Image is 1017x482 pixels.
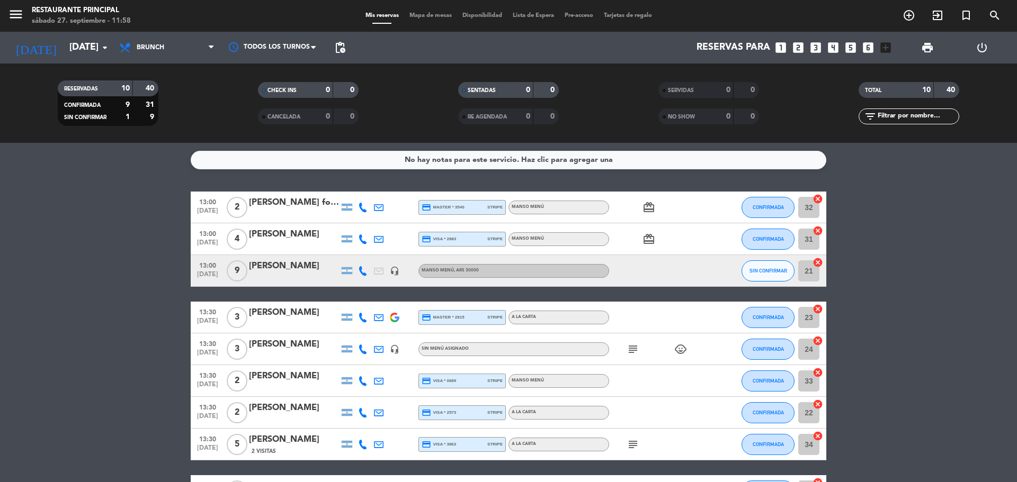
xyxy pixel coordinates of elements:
[559,13,599,19] span: Pre-acceso
[668,88,694,93] span: SERVIDAS
[227,197,247,218] span: 2
[753,204,784,210] span: CONFIRMADA
[422,440,431,449] i: credit_card
[457,13,507,19] span: Disponibilidad
[726,86,730,94] strong: 0
[422,313,465,322] span: master * 2815
[865,88,881,93] span: TOTAL
[813,304,823,314] i: cancel
[194,271,221,283] span: [DATE]
[742,434,795,455] button: CONFIRMADA
[32,5,131,16] div: Restaurante Principal
[813,194,823,204] i: cancel
[422,408,456,417] span: visa * 2573
[960,9,973,22] i: turned_in_not
[468,114,507,120] span: RE AGENDADA
[64,86,98,92] span: RESERVADAS
[390,313,399,322] img: google-logo.png
[137,44,164,51] span: Brunch
[194,239,221,251] span: [DATE]
[150,113,156,121] strong: 9
[194,432,221,444] span: 13:30
[879,41,893,54] i: add_box
[249,228,339,241] div: [PERSON_NAME]
[512,378,544,383] span: MANSO MENÚ
[742,402,795,423] button: CONFIRMADA
[326,113,330,120] strong: 0
[334,41,346,54] span: pending_actions
[194,337,221,349] span: 13:30
[64,115,106,120] span: SIN CONFIRMAR
[194,444,221,457] span: [DATE]
[422,440,456,449] span: visa * 3863
[753,410,784,415] span: CONFIRMADA
[774,41,788,54] i: looks_one
[487,235,503,242] span: stripe
[252,447,276,456] span: 2 Visitas
[922,86,931,94] strong: 10
[742,307,795,328] button: CONFIRMADA
[404,13,457,19] span: Mapa de mesas
[487,441,503,448] span: stripe
[753,236,784,242] span: CONFIRMADA
[947,86,957,94] strong: 40
[422,234,456,244] span: visa * 2883
[326,86,330,94] strong: 0
[487,314,503,321] span: stripe
[227,402,247,423] span: 2
[921,41,934,54] span: print
[627,343,639,356] i: subject
[194,305,221,317] span: 13:30
[194,317,221,330] span: [DATE]
[249,306,339,320] div: [PERSON_NAME]
[227,370,247,392] span: 2
[512,410,536,414] span: A LA CARTA
[931,9,944,22] i: exit_to_app
[751,113,757,120] strong: 0
[146,101,156,108] strong: 31
[526,113,530,120] strong: 0
[249,369,339,383] div: [PERSON_NAME]
[791,41,805,54] i: looks_two
[227,339,247,360] span: 3
[267,114,300,120] span: CANCELADA
[454,268,479,272] span: , ARS 30000
[742,197,795,218] button: CONFIRMADA
[422,347,469,351] span: Sin menú asignado
[8,6,24,22] i: menu
[674,343,687,356] i: child_care
[227,229,247,250] span: 4
[126,101,130,108] strong: 9
[422,234,431,244] i: credit_card
[405,154,613,166] div: No hay notas para este servicio. Haz clic para agregar una
[422,376,431,386] i: credit_card
[643,201,655,214] i: card_giftcard
[249,401,339,415] div: [PERSON_NAME]
[468,88,496,93] span: SENTADAS
[194,413,221,425] span: [DATE]
[267,88,297,93] span: CHECK INS
[487,377,503,384] span: stripe
[742,229,795,250] button: CONFIRMADA
[487,409,503,416] span: stripe
[903,9,915,22] i: add_circle_outline
[121,85,130,92] strong: 10
[512,205,544,209] span: MANSO MENÚ
[526,86,530,94] strong: 0
[668,114,695,120] span: NO SHOW
[249,338,339,351] div: [PERSON_NAME]
[249,433,339,447] div: [PERSON_NAME]
[753,378,784,384] span: CONFIRMADA
[194,401,221,413] span: 13:30
[826,41,840,54] i: looks_4
[988,9,1001,22] i: search
[512,442,536,446] span: A LA CARTA
[726,113,730,120] strong: 0
[227,307,247,328] span: 3
[146,85,156,92] strong: 40
[550,113,557,120] strong: 0
[360,13,404,19] span: Mis reservas
[627,438,639,451] i: subject
[422,313,431,322] i: credit_card
[249,196,339,210] div: [PERSON_NAME] formini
